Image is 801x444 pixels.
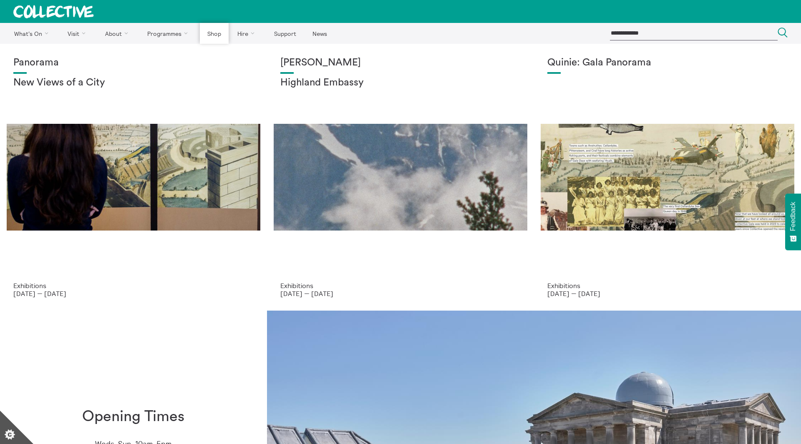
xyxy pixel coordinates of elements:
a: Visit [60,23,96,44]
a: Josie Vallely Quinie: Gala Panorama Exhibitions [DATE] — [DATE] [534,44,801,311]
a: Solar wheels 17 [PERSON_NAME] Highland Embassy Exhibitions [DATE] — [DATE] [267,44,534,311]
a: About [98,23,139,44]
h2: New Views of a City [13,77,254,89]
a: Shop [200,23,228,44]
span: Feedback [789,202,797,231]
h1: Quinie: Gala Panorama [547,57,788,69]
a: Support [267,23,303,44]
a: Hire [230,23,265,44]
a: What's On [7,23,59,44]
a: News [305,23,334,44]
p: [DATE] — [DATE] [13,290,254,297]
h1: Panorama [13,57,254,69]
p: [DATE] — [DATE] [280,290,521,297]
h2: Highland Embassy [280,77,521,89]
a: Programmes [140,23,199,44]
p: Exhibitions [280,282,521,289]
p: Exhibitions [13,282,254,289]
p: Exhibitions [547,282,788,289]
button: Feedback - Show survey [785,193,801,250]
h1: Opening Times [82,408,184,425]
p: [DATE] — [DATE] [547,290,788,297]
h1: [PERSON_NAME] [280,57,521,69]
